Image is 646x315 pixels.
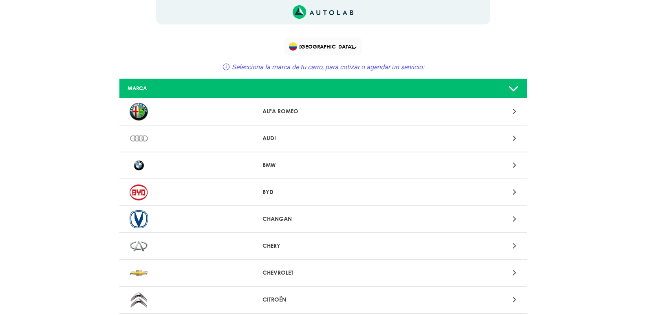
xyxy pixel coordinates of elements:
[293,8,353,15] a: Link al sitio de autolab
[130,264,148,282] img: CHEVROLET
[289,42,297,51] img: Flag of COLOMBIA
[130,130,148,148] img: AUDI
[130,237,148,255] img: CHERY
[262,269,384,277] p: CHEVROLET
[262,188,384,196] p: BYD
[262,215,384,223] p: CHANGAN
[119,79,527,99] a: MARCA
[262,242,384,250] p: CHERY
[121,84,256,92] div: MARCA
[262,134,384,143] p: AUDI
[262,161,384,170] p: BMW
[130,156,148,174] img: BMW
[262,295,384,304] p: CITROËN
[289,41,359,52] span: [GEOGRAPHIC_DATA]
[130,103,148,121] img: ALFA ROMEO
[130,210,148,228] img: CHANGAN
[130,291,148,309] img: CITROËN
[262,107,384,116] p: ALFA ROMEO
[284,37,362,55] div: Flag of COLOMBIA[GEOGRAPHIC_DATA]
[130,183,148,201] img: BYD
[232,63,424,71] span: Selecciona la marca de tu carro, para cotizar o agendar un servicio:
